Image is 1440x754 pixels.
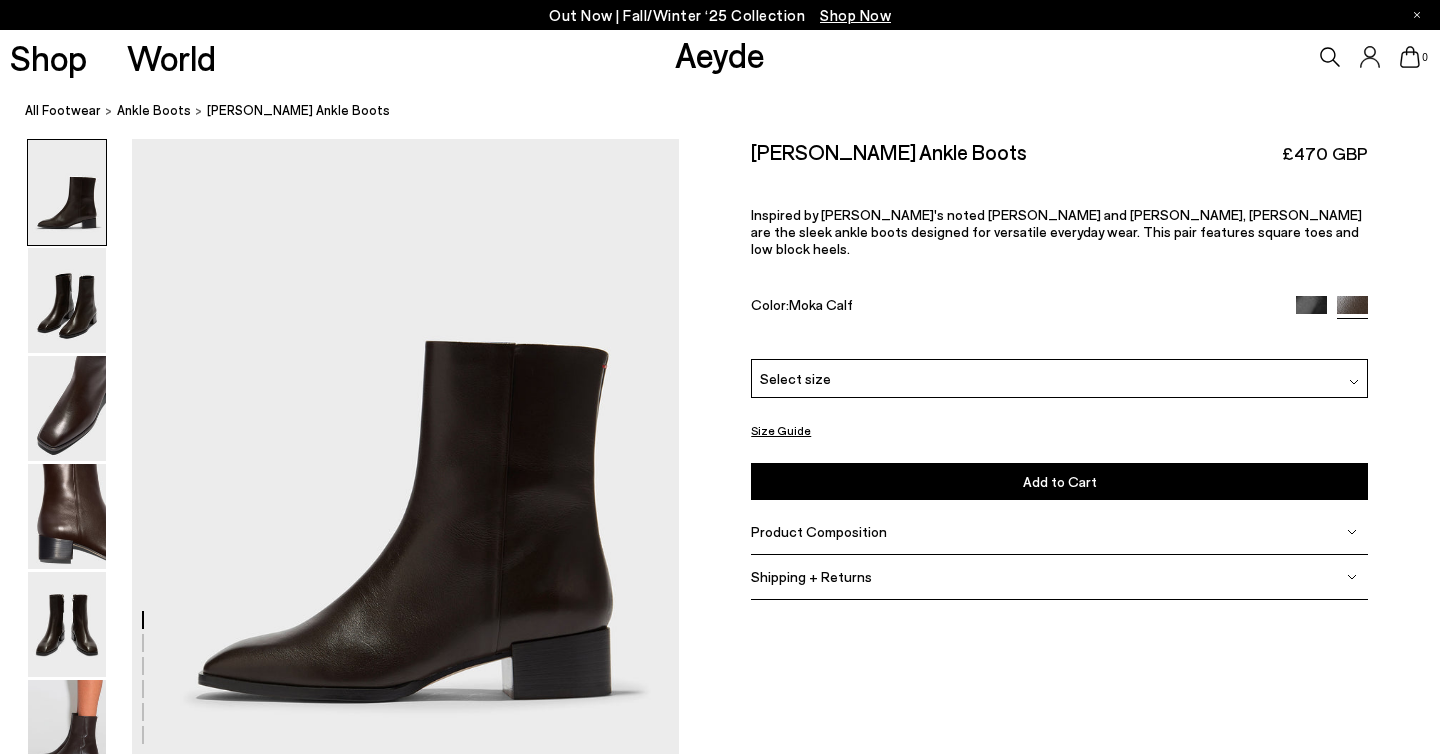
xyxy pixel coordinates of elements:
[28,464,106,569] img: Lee Leather Ankle Boots - Image 4
[28,140,106,245] img: Lee Leather Ankle Boots - Image 1
[789,296,853,313] span: Moka Calf
[751,463,1368,500] button: Add to Cart
[1420,52,1430,63] span: 0
[751,418,811,443] button: Size Guide
[1349,378,1359,388] img: svg%3E
[1282,141,1368,166] span: £470 GBP
[751,296,1276,319] div: Color:
[760,368,831,389] span: Select size
[751,206,1362,257] span: Inspired by [PERSON_NAME]'s noted [PERSON_NAME] and [PERSON_NAME], [PERSON_NAME] are the sleek an...
[117,102,191,118] span: ankle boots
[1347,527,1357,537] img: svg%3E
[751,523,887,540] span: Product Composition
[1347,572,1357,582] img: svg%3E
[28,356,106,461] img: Lee Leather Ankle Boots - Image 3
[549,3,891,28] p: Out Now | Fall/Winter ‘25 Collection
[25,100,101,121] a: All Footwear
[820,6,891,24] span: Navigate to /collections/new-in
[28,248,106,353] img: Lee Leather Ankle Boots - Image 2
[1400,46,1420,68] a: 0
[207,100,390,121] span: [PERSON_NAME] Ankle Boots
[127,40,216,75] a: World
[117,100,191,121] a: ankle boots
[675,33,765,75] a: Aeyde
[751,568,872,585] span: Shipping + Returns
[10,40,87,75] a: Shop
[25,84,1440,139] nav: breadcrumb
[28,572,106,677] img: Lee Leather Ankle Boots - Image 5
[751,139,1027,164] h2: [PERSON_NAME] Ankle Boots
[1023,473,1097,490] span: Add to Cart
